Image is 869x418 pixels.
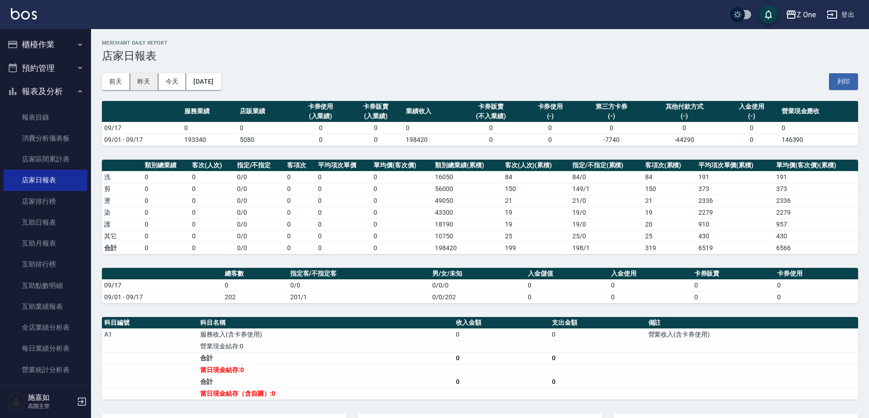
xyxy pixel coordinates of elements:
[643,206,696,218] td: 19
[316,242,371,254] td: 0
[643,183,696,195] td: 150
[696,183,774,195] td: 373
[570,218,643,230] td: 19 / 0
[454,376,550,388] td: 0
[4,80,87,103] button: 報表及分析
[237,101,293,122] th: 店販業績
[404,122,459,134] td: 0
[570,183,643,195] td: 149 / 1
[570,230,643,242] td: 25 / 0
[692,279,775,291] td: 0
[775,291,858,303] td: 0
[570,242,643,254] td: 198/1
[779,134,858,146] td: 146390
[102,317,858,400] table: a dense table
[316,183,371,195] td: 0
[102,73,130,90] button: 前天
[433,171,502,183] td: 16050
[4,191,87,212] a: 店家排行榜
[288,291,430,303] td: 201/1
[198,317,454,329] th: 科目名稱
[182,122,237,134] td: 0
[4,56,87,80] button: 預約管理
[237,134,293,146] td: 5080
[190,218,235,230] td: 0
[525,102,576,111] div: 卡券使用
[102,291,222,303] td: 09/01 - 09/17
[503,242,570,254] td: 199
[4,338,87,359] a: 每日業績分析表
[782,5,819,24] button: Z One
[696,230,774,242] td: 430
[371,195,433,206] td: 0
[190,183,235,195] td: 0
[503,230,570,242] td: 25
[102,160,858,254] table: a dense table
[293,134,349,146] td: 0
[503,183,570,195] td: 150
[433,206,502,218] td: 43300
[4,254,87,275] a: 互助排行榜
[235,195,285,206] td: 0 / 0
[186,73,221,90] button: [DATE]
[774,160,858,171] th: 單均價(客次價)(累積)
[182,134,237,146] td: 193340
[696,195,774,206] td: 2336
[775,279,858,291] td: 0
[295,102,346,111] div: 卡券使用
[222,291,288,303] td: 202
[142,160,190,171] th: 類別總業績
[371,171,433,183] td: 0
[454,317,550,329] th: 收入金額
[142,218,190,230] td: 0
[102,50,858,62] h3: 店家日報表
[142,206,190,218] td: 0
[350,111,401,121] div: (入業績)
[285,230,316,242] td: 0
[829,73,858,90] button: 列印
[459,122,523,134] td: 0
[198,364,454,376] td: 當日現金結存:0
[285,195,316,206] td: 0
[433,195,502,206] td: 49050
[198,340,454,352] td: 營業現金結存:0
[371,183,433,195] td: 0
[503,160,570,171] th: 客次(人次)(累積)
[775,268,858,280] th: 卡券使用
[797,9,816,20] div: Z One
[609,279,692,291] td: 0
[503,206,570,218] td: 19
[578,134,645,146] td: -7740
[371,206,433,218] td: 0
[288,279,430,291] td: 0/0
[645,122,724,134] td: 0
[645,134,724,146] td: -44290
[190,242,235,254] td: 0
[198,328,454,340] td: 服務收入(含卡券使用)
[102,218,142,230] td: 護
[102,317,198,329] th: 科目編號
[525,268,609,280] th: 入金儲值
[158,73,187,90] button: 今天
[570,171,643,183] td: 84 / 0
[190,206,235,218] td: 0
[503,218,570,230] td: 19
[647,111,722,121] div: (-)
[142,195,190,206] td: 0
[4,128,87,149] a: 消費分析儀表板
[102,328,198,340] td: A1
[696,160,774,171] th: 平均項次單價(累積)
[643,171,696,183] td: 84
[142,242,190,254] td: 0
[4,33,87,56] button: 櫃檯作業
[4,149,87,170] a: 店家區間累計表
[461,102,520,111] div: 卡券販賣
[350,102,401,111] div: 卡券販賣
[430,279,525,291] td: 0/0/0
[454,352,550,364] td: 0
[430,291,525,303] td: 0/0/202
[235,183,285,195] td: 0 / 0
[285,171,316,183] td: 0
[692,268,775,280] th: 卡券販賣
[11,8,37,20] img: Logo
